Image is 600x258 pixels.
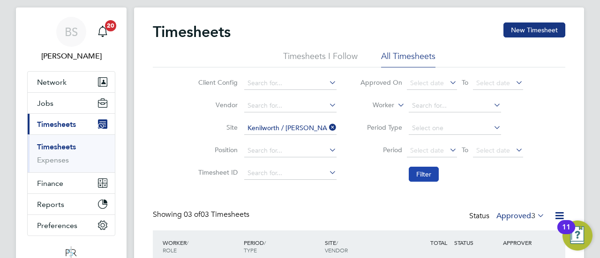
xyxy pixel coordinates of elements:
[195,78,238,87] label: Client Config
[37,221,77,230] span: Preferences
[409,99,501,112] input: Search for...
[476,146,510,155] span: Select date
[28,93,115,113] button: Jobs
[37,78,67,87] span: Network
[410,146,444,155] span: Select date
[195,123,238,132] label: Site
[28,114,115,134] button: Timesheets
[452,234,501,251] div: STATUS
[336,239,338,246] span: /
[28,134,115,172] div: Timesheets
[562,227,570,239] div: 11
[360,78,402,87] label: Approved On
[37,179,63,188] span: Finance
[352,101,394,110] label: Worker
[28,173,115,193] button: Finance
[244,122,337,135] input: Search for...
[562,221,592,251] button: Open Resource Center, 11 new notifications
[184,210,249,219] span: 03 Timesheets
[430,239,447,246] span: TOTAL
[244,144,337,157] input: Search for...
[360,123,402,132] label: Period Type
[105,20,116,31] span: 20
[27,51,115,62] span: Beth Seddon
[184,210,201,219] span: 03 of
[65,26,78,38] span: BS
[195,146,238,154] label: Position
[501,234,549,251] div: APPROVER
[531,211,535,221] span: 3
[264,239,266,246] span: /
[163,246,177,254] span: ROLE
[244,246,257,254] span: TYPE
[195,168,238,177] label: Timesheet ID
[244,77,337,90] input: Search for...
[153,210,251,220] div: Showing
[187,239,188,246] span: /
[37,142,76,151] a: Timesheets
[195,101,238,109] label: Vendor
[28,215,115,236] button: Preferences
[37,120,76,129] span: Timesheets
[503,22,565,37] button: New Timesheet
[325,246,348,254] span: VENDOR
[496,211,545,221] label: Approved
[28,72,115,92] button: Network
[459,76,471,88] span: To
[409,167,439,182] button: Filter
[381,51,435,67] li: All Timesheets
[244,99,337,112] input: Search for...
[27,17,115,62] a: BS[PERSON_NAME]
[459,144,471,156] span: To
[476,79,510,87] span: Select date
[469,210,547,223] div: Status
[153,22,231,41] h2: Timesheets
[410,79,444,87] span: Select date
[360,146,402,154] label: Period
[37,155,69,164] a: Expenses
[37,200,64,209] span: Reports
[28,194,115,214] button: Reports
[93,17,112,47] a: 20
[244,167,337,180] input: Search for...
[283,51,358,67] li: Timesheets I Follow
[37,99,53,108] span: Jobs
[409,122,501,135] input: Select one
